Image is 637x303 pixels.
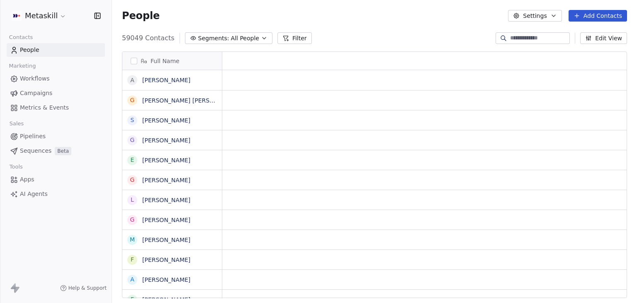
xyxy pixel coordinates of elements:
[20,147,51,155] span: Sequences
[142,97,241,104] a: [PERSON_NAME] [PERSON_NAME]
[142,217,190,223] a: [PERSON_NAME]
[130,235,135,244] div: M
[20,175,34,184] span: Apps
[7,187,105,201] a: AI Agents
[20,190,48,198] span: AI Agents
[7,72,105,86] a: Workflows
[198,34,229,43] span: Segments:
[5,31,36,44] span: Contacts
[130,275,134,284] div: A
[131,116,134,125] div: S
[7,130,105,143] a: Pipelines
[130,96,135,105] div: G
[55,147,71,155] span: Beta
[142,237,190,243] a: [PERSON_NAME]
[142,117,190,124] a: [PERSON_NAME]
[6,161,26,173] span: Tools
[580,32,627,44] button: Edit View
[122,52,222,70] div: Full Name
[20,46,39,54] span: People
[130,215,135,224] div: G
[231,34,259,43] span: All People
[68,285,107,291] span: Help & Support
[6,117,27,130] span: Sales
[131,255,134,264] div: F
[10,9,68,23] button: Metaskill
[7,173,105,186] a: Apps
[60,285,107,291] a: Help & Support
[130,136,135,144] div: G
[131,195,134,204] div: l
[569,10,627,22] button: Add Contacts
[20,132,46,141] span: Pipelines
[20,103,69,112] span: Metrics & Events
[130,76,134,85] div: A
[142,177,190,183] a: [PERSON_NAME]
[277,32,312,44] button: Filter
[142,77,190,83] a: [PERSON_NAME]
[122,33,175,43] span: 59049 Contacts
[131,156,134,164] div: E
[5,60,39,72] span: Marketing
[12,11,22,21] img: AVATAR%20METASKILL%20-%20Colori%20Positivo.png
[122,70,222,298] div: grid
[142,197,190,203] a: [PERSON_NAME]
[142,257,190,263] a: [PERSON_NAME]
[142,296,190,303] a: [PERSON_NAME]
[7,43,105,57] a: People
[20,89,52,98] span: Campaigns
[7,101,105,115] a: Metrics & Events
[142,137,190,144] a: [PERSON_NAME]
[130,176,135,184] div: G
[7,86,105,100] a: Campaigns
[25,10,58,21] span: Metaskill
[20,74,50,83] span: Workflows
[122,10,160,22] span: People
[151,57,180,65] span: Full Name
[142,157,190,164] a: [PERSON_NAME]
[7,144,105,158] a: SequencesBeta
[508,10,562,22] button: Settings
[142,276,190,283] a: [PERSON_NAME]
